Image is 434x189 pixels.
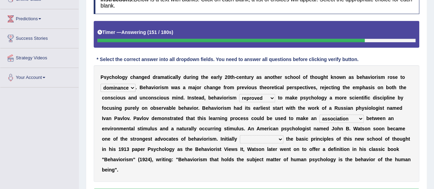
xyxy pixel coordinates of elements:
[101,74,104,80] b: P
[313,85,316,90] b: s
[183,95,185,101] b: .
[402,74,405,80] b: o
[154,85,155,90] b: i
[389,74,392,80] b: o
[372,85,375,90] b: s
[292,85,294,90] b: r
[306,95,308,101] b: y
[161,95,164,101] b: o
[125,74,128,80] b: y
[363,95,364,101] b: i
[355,85,359,90] b: m
[142,95,145,101] b: n
[333,74,336,80] b: n
[315,74,318,80] b: o
[177,74,178,80] b: l
[310,74,312,80] b: t
[311,95,314,101] b: h
[216,74,218,80] b: r
[400,74,402,80] b: t
[349,95,352,101] b: s
[226,95,228,101] b: r
[365,74,368,80] b: a
[120,95,123,101] b: u
[326,74,328,80] b: t
[392,74,395,80] b: s
[403,85,406,90] b: e
[110,95,113,101] b: s
[106,74,109,80] b: y
[107,95,110,101] b: n
[300,85,302,90] b: e
[236,74,239,80] b: c
[324,74,327,80] b: h
[277,85,280,90] b: c
[247,85,248,90] b: i
[192,85,195,90] b: a
[389,95,392,101] b: n
[147,74,150,80] b: d
[239,74,242,80] b: e
[157,74,160,80] b: a
[188,85,192,90] b: m
[230,95,232,101] b: s
[354,95,356,101] b: i
[398,95,401,101] b: b
[336,74,339,80] b: o
[387,74,389,80] b: r
[356,74,360,80] b: b
[140,95,143,101] b: u
[299,74,300,80] b: l
[151,95,154,101] b: n
[121,29,146,35] b: Answering
[303,95,306,101] b: s
[274,74,278,80] b: h
[328,85,331,90] b: c
[112,74,115,80] b: h
[147,29,149,35] b: (
[211,95,214,101] b: e
[197,85,200,90] b: o
[192,95,195,101] b: s
[377,74,378,80] b: i
[259,85,261,90] b: t
[227,85,230,90] b: o
[148,95,151,101] b: o
[335,95,339,101] b: m
[362,85,365,90] b: h
[170,74,173,80] b: c
[167,74,169,80] b: t
[392,85,394,90] b: t
[222,95,223,101] b: i
[213,74,216,80] b: a
[0,48,79,66] a: Strategy Videos
[246,74,249,80] b: u
[201,95,204,101] b: d
[0,68,79,85] a: Your Account
[109,105,112,111] b: u
[280,74,282,80] b: r
[223,85,225,90] b: f
[331,74,333,80] b: k
[285,95,289,101] b: m
[159,95,161,101] b: i
[254,85,257,90] b: s
[289,95,292,101] b: a
[295,95,297,101] b: e
[274,85,276,90] b: t
[359,95,362,101] b: n
[128,95,131,101] b: a
[344,85,347,90] b: h
[394,85,397,90] b: h
[232,95,236,101] b: m
[119,74,122,80] b: o
[356,95,359,101] b: e
[104,74,106,80] b: s
[113,95,116,101] b: c
[162,85,164,90] b: s
[329,95,332,101] b: a
[251,85,254,90] b: u
[318,95,321,101] b: o
[316,85,317,90] b: ,
[308,95,311,101] b: c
